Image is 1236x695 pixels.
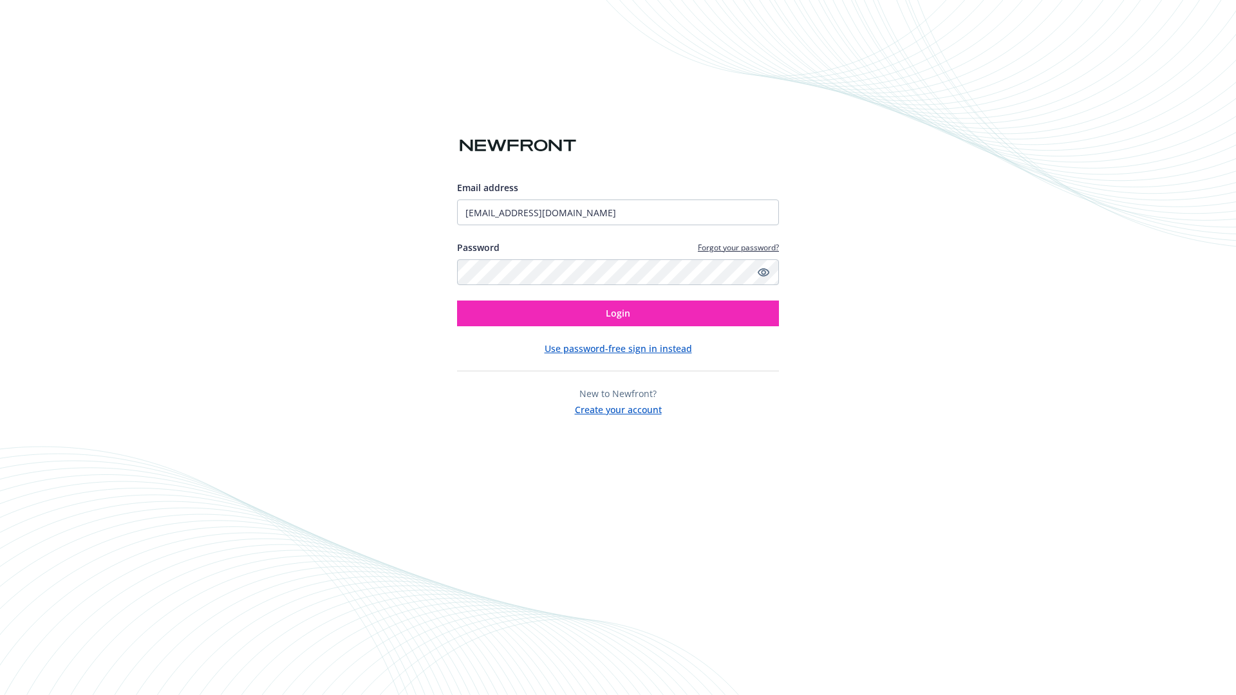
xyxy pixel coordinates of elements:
[606,307,630,319] span: Login
[457,301,779,326] button: Login
[457,181,518,194] span: Email address
[575,400,662,416] button: Create your account
[579,387,657,400] span: New to Newfront?
[698,242,779,253] a: Forgot your password?
[457,241,500,254] label: Password
[457,259,779,285] input: Enter your password
[756,264,771,280] a: Show password
[457,199,779,225] input: Enter your email
[545,342,692,355] button: Use password-free sign in instead
[457,134,579,157] img: Newfront logo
